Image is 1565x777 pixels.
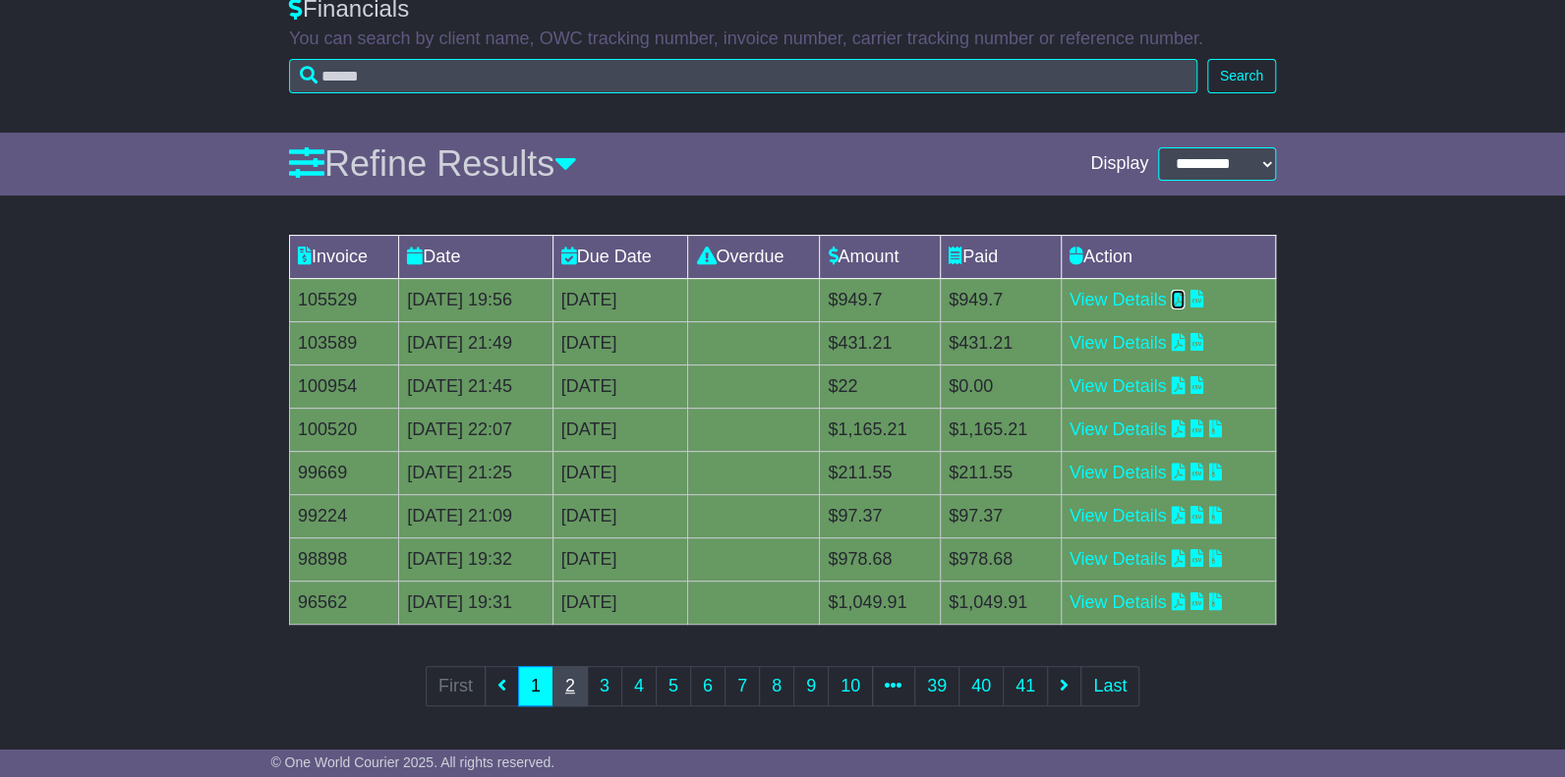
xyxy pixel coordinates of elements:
a: View Details [1070,463,1167,482]
td: Date [399,235,552,278]
td: $1,049.91 [940,581,1061,624]
td: Paid [940,235,1061,278]
td: [DATE] 22:07 [399,408,552,451]
a: View Details [1070,376,1167,396]
a: 4 [621,666,657,706]
td: $0.00 [940,364,1061,408]
a: View Details [1070,506,1167,526]
td: [DATE] 19:32 [399,537,552,581]
td: [DATE] [552,408,688,451]
td: [DATE] 21:25 [399,451,552,494]
td: $949.7 [820,278,941,321]
a: View Details [1070,333,1167,353]
button: Search [1207,59,1276,93]
td: [DATE] [552,278,688,321]
td: $211.55 [820,451,941,494]
td: [DATE] [552,364,688,408]
td: $949.7 [940,278,1061,321]
td: 99224 [290,494,399,537]
a: 39 [914,666,959,706]
td: $211.55 [940,451,1061,494]
td: [DATE] 19:56 [399,278,552,321]
span: © One World Courier 2025. All rights reserved. [270,754,554,770]
td: $978.68 [940,537,1061,581]
a: 5 [656,666,691,706]
a: 3 [587,666,622,706]
td: Action [1061,235,1275,278]
td: $978.68 [820,537,941,581]
td: $431.21 [940,321,1061,364]
a: View Details [1070,290,1167,309]
td: Overdue [688,235,820,278]
td: [DATE] [552,581,688,624]
td: 100954 [290,364,399,408]
a: View Details [1070,419,1167,439]
a: View Details [1070,592,1167,612]
td: 98898 [290,537,399,581]
a: 7 [725,666,760,706]
td: [DATE] 21:09 [399,494,552,537]
td: $431.21 [820,321,941,364]
td: Amount [820,235,941,278]
td: [DATE] [552,494,688,537]
td: Invoice [290,235,399,278]
td: 100520 [290,408,399,451]
td: [DATE] [552,321,688,364]
td: 105529 [290,278,399,321]
td: [DATE] [552,451,688,494]
td: $1,165.21 [940,408,1061,451]
a: 6 [690,666,725,706]
td: 103589 [290,321,399,364]
td: [DATE] [552,537,688,581]
p: You can search by client name, OWC tracking number, invoice number, carrier tracking number or re... [289,28,1276,50]
a: 2 [552,666,588,706]
a: View Details [1070,549,1167,569]
td: $1,165.21 [820,408,941,451]
a: Refine Results [289,143,577,184]
td: $97.37 [820,494,941,537]
td: 96562 [290,581,399,624]
td: [DATE] 21:49 [399,321,552,364]
a: 9 [793,666,829,706]
a: 41 [1003,666,1048,706]
a: 1 [518,666,553,706]
td: 99669 [290,451,399,494]
a: 10 [828,666,873,706]
td: $97.37 [940,494,1061,537]
td: Due Date [552,235,688,278]
td: $1,049.91 [820,581,941,624]
td: $22 [820,364,941,408]
td: [DATE] 19:31 [399,581,552,624]
td: [DATE] 21:45 [399,364,552,408]
a: Last [1080,666,1139,706]
a: 40 [958,666,1004,706]
span: Display [1090,153,1148,175]
a: 8 [759,666,794,706]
